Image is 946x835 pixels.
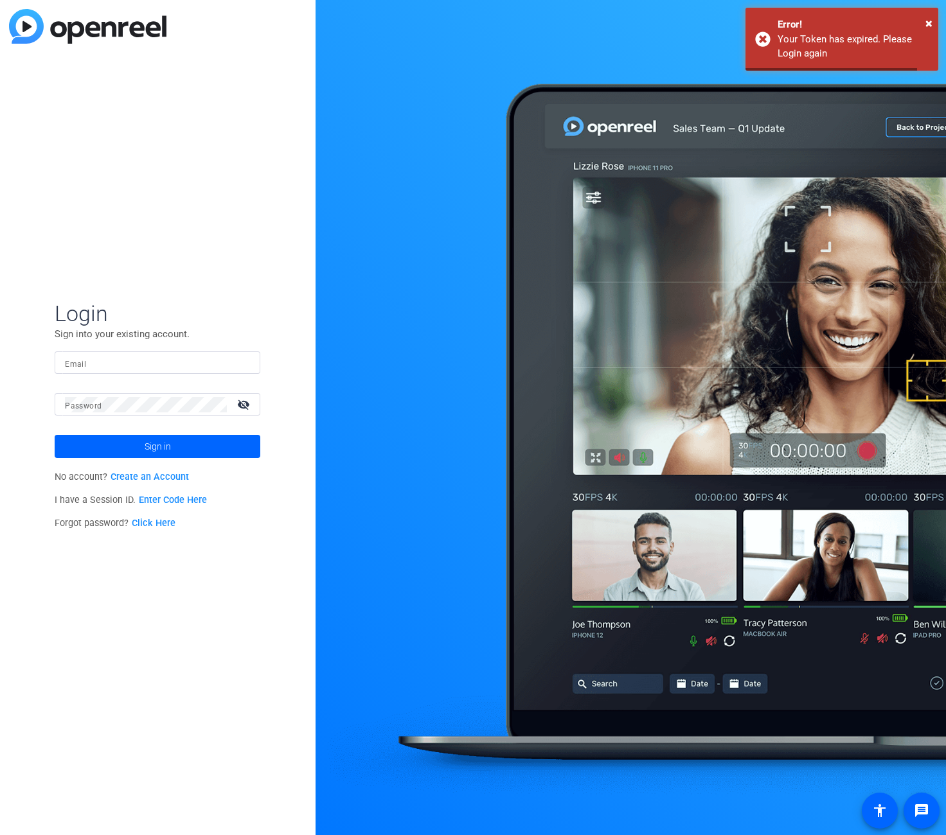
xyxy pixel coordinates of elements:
button: Sign in [55,435,260,458]
span: × [925,15,933,31]
mat-label: Password [65,401,102,410]
div: Error! [778,17,929,32]
input: Enter Email Address [65,355,250,371]
mat-icon: accessibility [872,803,888,818]
span: Sign in [145,430,171,462]
mat-icon: visibility_off [229,395,260,414]
mat-label: Email [65,360,86,369]
span: No account? [55,471,189,482]
img: blue-gradient.svg [9,9,166,44]
a: Create an Account [111,471,189,482]
mat-icon: message [914,803,929,818]
a: Enter Code Here [139,495,207,505]
p: Sign into your existing account. [55,327,260,341]
span: Forgot password? [55,518,175,529]
button: Close [925,13,933,33]
div: Your Token has expired. Please Login again [778,32,929,61]
a: Click Here [132,518,175,529]
span: Login [55,300,260,327]
span: I have a Session ID. [55,495,207,505]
